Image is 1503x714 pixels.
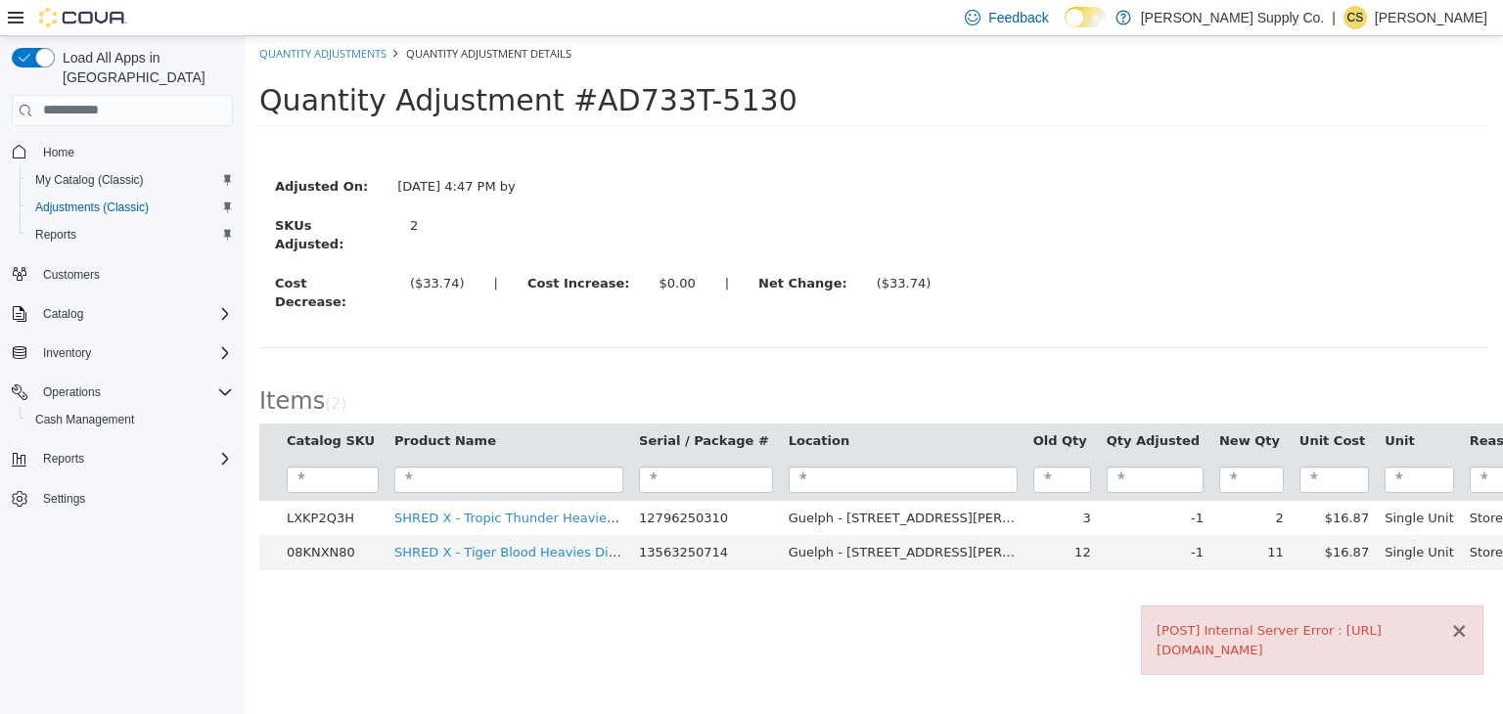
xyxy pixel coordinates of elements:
td: LXKP2Q3H [34,465,142,500]
label: | [466,238,499,257]
label: | [235,238,268,257]
a: Adjustments (Classic) [27,196,157,219]
span: Adjustments (Classic) [35,200,149,215]
a: Settings [35,487,93,511]
img: Cova [39,8,127,27]
button: Home [4,138,241,166]
button: Catalog SKU [42,395,134,415]
span: Customers [35,262,233,287]
span: Catalog [43,306,83,322]
button: Location [544,395,609,415]
span: Guelph - [STREET_ADDRESS][PERSON_NAME] [544,509,834,523]
td: $16.87 [1047,499,1132,534]
nav: Complex example [12,130,233,564]
span: Settings [35,486,233,511]
td: 11 [967,499,1047,534]
a: Customers [35,263,108,287]
p: [PERSON_NAME] [1375,6,1487,29]
button: Product Name [150,395,255,415]
button: My Catalog (Classic) [20,166,241,194]
span: Items [15,351,80,379]
button: Reports [20,221,241,248]
td: 12 [781,499,854,534]
span: Dark Mode [1065,27,1066,28]
span: Quantity Adjustment Details [161,10,327,24]
td: 2 [967,465,1047,500]
button: Operations [4,379,241,406]
a: SHRED X - Tiger Blood Heavies Diamond & Disty Infused Pre-Roll - Indica - 3x0.5g [150,509,668,523]
button: × [1206,585,1223,605]
span: Feedback [988,8,1048,27]
span: 2 [86,359,96,377]
div: [DATE] 4:47 PM by [138,141,342,160]
button: Reports [35,447,92,470]
label: Cost Decrease: [16,238,151,276]
span: Customers [43,267,100,283]
label: SKUs Adjusted: [16,180,151,218]
td: 08KNXN80 [34,499,142,534]
small: ( ) [80,359,102,377]
div: $0.00 [414,238,450,257]
span: Reports [43,451,84,467]
td: $16.87 [1047,465,1132,500]
button: Catalog [4,300,241,328]
td: 12796250310 [387,465,536,500]
td: 3 [781,465,854,500]
button: Serial / Package # [394,395,528,415]
button: Inventory [35,341,99,365]
td: Single Unit [1132,499,1217,534]
span: Operations [35,380,233,404]
a: My Catalog (Classic) [27,168,152,192]
button: Settings [4,484,241,513]
td: Store Inventory Audit [1217,499,1369,534]
a: SHRED X - Tropic Thunder Heavies - Disty & Diamond Infused Pre-Roll - 3x0.5g [150,474,649,489]
span: Inventory [35,341,233,365]
button: Unit [1140,395,1173,415]
a: Home [35,141,82,164]
span: My Catalog (Classic) [35,172,144,188]
div: [POST] Internal Server Error : [URL][DOMAIN_NAME] [912,585,1223,623]
p: [PERSON_NAME] Supply Co. [1141,6,1325,29]
span: Cash Management [27,408,233,431]
span: Guelph - [STREET_ADDRESS][PERSON_NAME] [544,474,834,489]
button: Operations [35,380,109,404]
button: Customers [4,260,241,289]
button: Cash Management [20,406,241,433]
button: Qty Adjusted [862,395,959,415]
label: Net Change: [499,238,617,257]
label: Cost Increase: [268,238,400,257]
span: My Catalog (Classic) [27,168,233,192]
button: Reason Code [1225,395,1322,415]
span: CS [1347,6,1364,29]
a: Cash Management [27,408,142,431]
span: Cash Management [35,412,134,427]
div: ($33.74) [632,238,687,257]
a: Quantity Adjustments [15,10,142,24]
button: Catalog [35,302,91,326]
input: Dark Mode [1065,7,1106,27]
a: Reports [27,223,84,246]
span: Reports [35,447,233,470]
span: Home [35,140,233,164]
button: Unit Cost [1055,395,1124,415]
div: ($33.74) [165,238,220,257]
span: Quantity Adjustment #AD733T-5130 [15,47,553,81]
span: Reports [27,223,233,246]
button: Reports [4,445,241,472]
p: | [1332,6,1336,29]
span: Home [43,145,74,160]
span: Reports [35,227,76,243]
button: Adjustments (Classic) [20,194,241,221]
div: Charisma Santos [1344,6,1367,29]
span: Operations [43,384,101,400]
td: 13563250714 [387,499,536,534]
button: New Qty [975,395,1039,415]
button: Inventory [4,339,241,367]
button: Old Qty [789,395,846,415]
span: Settings [43,491,85,507]
label: Adjusted On: [16,141,138,160]
td: -1 [854,465,967,500]
div: 2 [165,180,341,200]
td: Single Unit [1132,465,1217,500]
span: Load All Apps in [GEOGRAPHIC_DATA] [55,48,233,87]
